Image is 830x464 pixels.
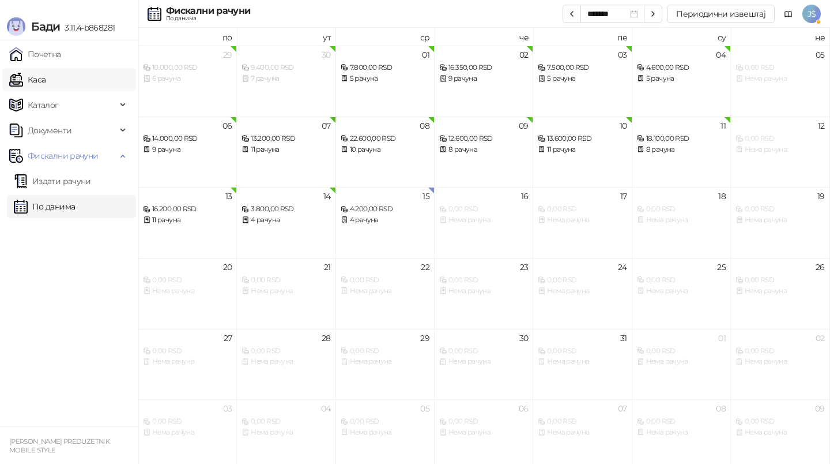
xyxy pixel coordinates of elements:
div: 20 [223,263,232,271]
div: 5 рачуна [341,73,429,84]
div: Нема рачуна [143,286,232,297]
div: Нема рачуна [735,356,824,367]
div: 30 [519,334,529,342]
div: Нема рачуна [439,356,528,367]
td: 2025-10-26 [731,258,829,329]
td: 2025-10-29 [336,329,435,400]
div: 01 [718,334,726,342]
td: 2025-10-03 [533,46,632,117]
div: Нема рачуна [143,356,232,367]
div: 04 [321,405,331,413]
div: 0,00 RSD [538,416,627,427]
th: су [632,28,731,46]
div: 28 [322,334,331,342]
td: 2025-10-07 [237,117,335,188]
div: 08 [716,405,726,413]
div: 0,00 RSD [143,416,232,427]
small: [PERSON_NAME] PREDUZETNIK MOBILE STYLE [9,437,110,454]
td: 2025-10-31 [533,329,632,400]
td: 2025-10-08 [336,117,435,188]
div: 05 [816,51,825,59]
div: Нема рачуна [735,73,824,84]
div: 4 рачуна [242,215,330,226]
td: 2025-10-17 [533,187,632,258]
div: 09 [815,405,825,413]
div: Нема рачуна [735,215,824,226]
div: 8 рачуна [637,144,726,155]
td: 2025-10-12 [731,117,829,188]
div: 6 рачуна [143,73,232,84]
div: 0,00 RSD [538,204,627,215]
div: Нема рачуна [242,356,330,367]
div: 29 [420,334,429,342]
div: 10 [620,122,627,130]
div: 0,00 RSD [637,416,726,427]
div: 0,00 RSD [439,204,528,215]
div: 21 [324,263,331,271]
td: 2025-10-21 [237,258,335,329]
div: Нема рачуна [439,286,528,297]
div: 02 [519,51,529,59]
td: 2025-09-29 [138,46,237,117]
td: 2025-10-16 [435,187,533,258]
td: 2025-09-30 [237,46,335,117]
div: Нема рачуна [735,286,824,297]
div: 13.200,00 RSD [242,133,330,144]
td: 2025-10-04 [632,46,731,117]
div: 0,00 RSD [341,275,429,286]
div: 16 [521,192,529,200]
span: Фискални рачуни [28,144,98,167]
div: 13.600,00 RSD [538,133,627,144]
div: Нема рачуна [538,215,627,226]
div: 12.600,00 RSD [439,133,528,144]
th: пе [533,28,632,46]
div: 9 рачуна [439,73,528,84]
div: Нема рачуна [242,286,330,297]
div: 7.500,00 RSD [538,62,627,73]
div: 17 [620,192,627,200]
td: 2025-10-30 [435,329,533,400]
td: 2025-10-06 [138,117,237,188]
div: Фискални рачуни [166,6,250,16]
div: 16.200,00 RSD [143,204,232,215]
div: 01 [422,51,429,59]
div: 0,00 RSD [637,275,726,286]
div: 0,00 RSD [439,346,528,357]
div: 18 [718,192,726,200]
th: че [435,28,533,46]
div: 03 [618,51,627,59]
div: 30 [322,51,331,59]
div: 18.100,00 RSD [637,133,726,144]
a: Документација [779,5,798,23]
div: 22.600,00 RSD [341,133,429,144]
div: 0,00 RSD [735,62,824,73]
div: Нема рачуна [439,427,528,438]
div: 0,00 RSD [439,416,528,427]
div: 11 рачуна [242,144,330,155]
div: 31 [620,334,627,342]
div: 25 [717,263,726,271]
img: Logo [7,17,25,36]
div: 7 рачуна [242,73,330,84]
div: 0,00 RSD [735,204,824,215]
td: 2025-10-02 [435,46,533,117]
td: 2025-10-13 [138,187,237,258]
td: 2025-10-18 [632,187,731,258]
div: 07 [618,405,627,413]
td: 2025-10-24 [533,258,632,329]
div: 09 [519,122,529,130]
div: 15 [422,192,429,200]
td: 2025-10-28 [237,329,335,400]
div: 14 [323,192,331,200]
span: Бади [31,20,60,33]
th: ут [237,28,335,46]
div: 0,00 RSD [242,416,330,427]
div: 10.000,00 RSD [143,62,232,73]
div: 0,00 RSD [538,275,627,286]
div: 0,00 RSD [242,275,330,286]
div: 10 рачуна [341,144,429,155]
td: 2025-10-05 [731,46,829,117]
td: 2025-10-09 [435,117,533,188]
div: Нема рачуна [637,427,726,438]
div: Нема рачуна [637,286,726,297]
